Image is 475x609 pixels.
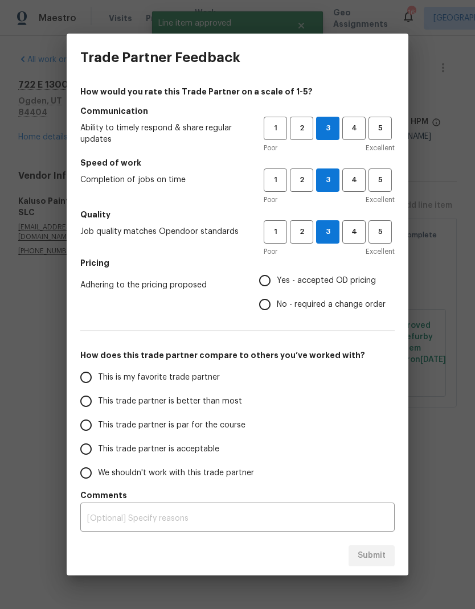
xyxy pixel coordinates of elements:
span: No - required a change order [277,299,386,311]
button: 1 [264,117,287,140]
button: 5 [368,117,392,140]
span: This trade partner is acceptable [98,443,219,455]
span: 2 [291,122,312,135]
h5: Speed of work [80,157,395,168]
button: 4 [342,117,366,140]
button: 1 [264,168,287,192]
span: 1 [265,122,286,135]
span: We shouldn't work with this trade partner [98,467,254,479]
span: 5 [370,122,391,135]
button: 3 [316,117,339,140]
span: 4 [343,174,365,187]
div: Pricing [259,269,395,316]
button: 4 [342,220,366,244]
div: How does this trade partner compare to others you’ve worked with? [80,365,395,485]
h5: Communication [80,105,395,117]
span: 1 [265,174,286,187]
span: 2 [291,174,312,187]
button: 2 [290,117,313,140]
span: Completion of jobs on time [80,174,245,186]
span: Job quality matches Opendoor standards [80,226,245,237]
button: 3 [316,220,339,244]
span: Poor [264,194,277,205]
h5: Quality [80,209,395,220]
span: Poor [264,246,277,257]
span: Excellent [366,246,395,257]
h5: Pricing [80,257,395,269]
span: This is my favorite trade partner [98,372,220,384]
span: Excellent [366,194,395,205]
span: Excellent [366,142,395,154]
span: 5 [370,225,391,238]
span: 1 [265,225,286,238]
button: 5 [368,168,392,192]
button: 3 [316,168,339,192]
span: 3 [317,225,339,238]
button: 5 [368,220,392,244]
span: 3 [317,174,339,187]
button: 4 [342,168,366,192]
span: This trade partner is better than most [98,396,242,408]
button: 1 [264,220,287,244]
h5: How does this trade partner compare to others you’ve worked with? [80,349,395,361]
span: 2 [291,225,312,238]
span: 5 [370,174,391,187]
span: Ability to timely respond & share regular updates [80,122,245,145]
h4: How would you rate this Trade Partner on a scale of 1-5? [80,86,395,97]
button: 2 [290,220,313,244]
span: Poor [264,142,277,154]
span: 3 [317,122,339,135]
span: This trade partner is par for the course [98,419,245,431]
span: Adhering to the pricing proposed [80,279,241,291]
h5: Comments [80,489,395,501]
button: 2 [290,168,313,192]
span: 4 [343,122,365,135]
h3: Trade Partner Feedback [80,50,240,65]
span: Yes - accepted OD pricing [277,275,376,287]
span: 4 [343,225,365,238]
